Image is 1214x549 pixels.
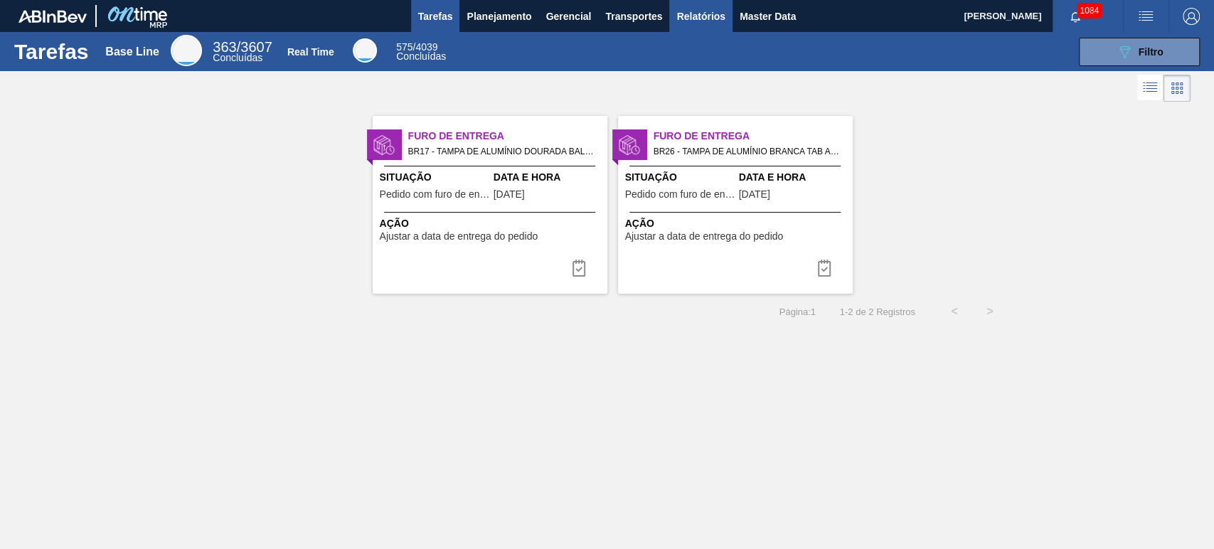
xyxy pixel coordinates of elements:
[396,43,446,61] div: Real Time
[739,170,849,185] span: Data e Hora
[408,144,596,159] span: BR17 - TAMPA DE ALUMÍNIO DOURADA BALL CDL Pedido - 2034525
[739,189,770,200] span: 20/09/2025,
[1137,8,1154,25] img: userActions
[396,50,446,62] span: Concluídas
[171,35,202,66] div: Base Line
[676,8,725,25] span: Relatórios
[213,39,272,55] span: / 3607
[418,8,453,25] span: Tarefas
[408,129,607,144] span: Furo de Entrega
[740,8,796,25] span: Master Data
[570,260,587,277] img: icon-task complete
[467,8,531,25] span: Planejamento
[396,41,412,53] span: 575
[625,170,735,185] span: Situação
[1137,75,1164,102] div: Visão em Lista
[213,39,236,55] span: 363
[1139,46,1164,58] span: Filtro
[779,307,816,317] span: Página : 1
[1077,3,1102,18] span: 1084
[380,216,604,231] span: Ação
[494,189,525,200] span: 21/09/2025,
[654,144,841,159] span: BR26 - TAMPA DE ALUMÍNIO BRANCA TAB AZUL Pedido - 2032658
[562,254,596,282] button: icon-task complete
[1183,8,1200,25] img: Logout
[287,46,334,58] div: Real Time
[562,254,596,282] div: Completar tarefa: 30148308
[546,8,592,25] span: Gerencial
[213,52,262,63] span: Concluídas
[494,170,604,185] span: Data e Hora
[625,231,784,242] span: Ajustar a data de entrega do pedido
[380,231,538,242] span: Ajustar a data de entrega do pedido
[213,41,272,63] div: Base Line
[353,38,377,63] div: Real Time
[1079,38,1200,66] button: Filtro
[605,8,662,25] span: Transportes
[807,254,841,282] button: icon-task complete
[837,307,915,317] span: 1 - 2 de 2 Registros
[18,10,87,23] img: TNhmsLtSVTkK8tSr43FrP2fwEKptu5GPRR3wAAAABJRU5ErkJggg==
[14,43,89,60] h1: Tarefas
[972,294,1008,329] button: >
[105,46,159,58] div: Base Line
[373,134,395,156] img: status
[816,260,833,277] img: icon-task complete
[396,41,437,53] span: / 4039
[625,216,849,231] span: Ação
[380,170,490,185] span: Situação
[654,129,853,144] span: Furo de Entrega
[937,294,972,329] button: <
[1053,6,1098,26] button: Notificações
[807,254,841,282] div: Completar tarefa: 30148312
[1164,75,1191,102] div: Visão em Cards
[619,134,640,156] img: status
[625,189,735,200] span: Pedido com furo de entrega
[380,189,490,200] span: Pedido com furo de entrega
